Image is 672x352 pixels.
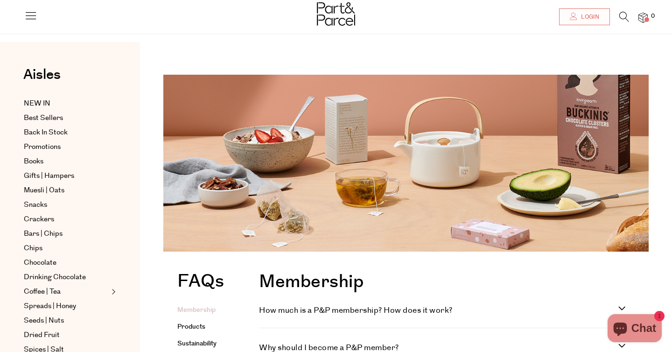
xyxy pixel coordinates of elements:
[23,64,61,85] span: Aisles
[638,13,648,22] a: 0
[24,257,56,268] span: Chocolate
[24,243,42,254] span: Chips
[24,214,54,225] span: Crackers
[24,199,47,211] span: Snacks
[24,243,109,254] a: Chips
[24,113,109,124] a: Best Sellers
[24,127,109,138] a: Back In Stock
[177,305,216,315] a: Membership
[24,185,109,196] a: Muesli | Oats
[24,141,61,153] span: Promotions
[579,13,599,21] span: Login
[24,301,76,312] span: Spreads | Honey
[24,315,64,326] span: Seeds | Nuts
[24,127,68,138] span: Back In Stock
[24,330,60,341] span: Dried Fruit
[24,286,109,297] a: Coffee | Tea
[24,286,61,297] span: Coffee | Tea
[23,68,61,91] a: Aisles
[177,322,205,331] a: Products
[177,273,224,295] h1: FAQs
[109,286,116,297] button: Expand/Collapse Coffee | Tea
[24,141,109,153] a: Promotions
[559,8,610,25] a: Login
[24,170,74,182] span: Gifts | Hampers
[24,214,109,225] a: Crackers
[177,339,217,348] a: Sustainability
[317,2,355,26] img: Part&Parcel
[24,185,64,196] span: Muesli | Oats
[259,305,618,316] h4: How much is a P&P membership? How does it work?
[24,98,50,109] span: NEW IN
[24,272,109,283] a: Drinking Chocolate
[24,199,109,211] a: Snacks
[24,257,109,268] a: Chocolate
[24,272,86,283] span: Drinking Chocolate
[24,156,109,167] a: Books
[24,330,109,341] a: Dried Fruit
[24,170,109,182] a: Gifts | Hampers
[649,12,657,21] span: 0
[605,314,665,345] inbox-online-store-chat: Shopify online store chat
[24,113,63,124] span: Best Sellers
[24,98,109,109] a: NEW IN
[24,228,63,239] span: Bars | Chips
[163,75,649,252] img: faq-image_1344x_crop_center.png
[24,228,109,239] a: Bars | Chips
[24,315,109,326] a: Seeds | Nuts
[24,301,109,312] a: Spreads | Honey
[24,156,43,167] span: Books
